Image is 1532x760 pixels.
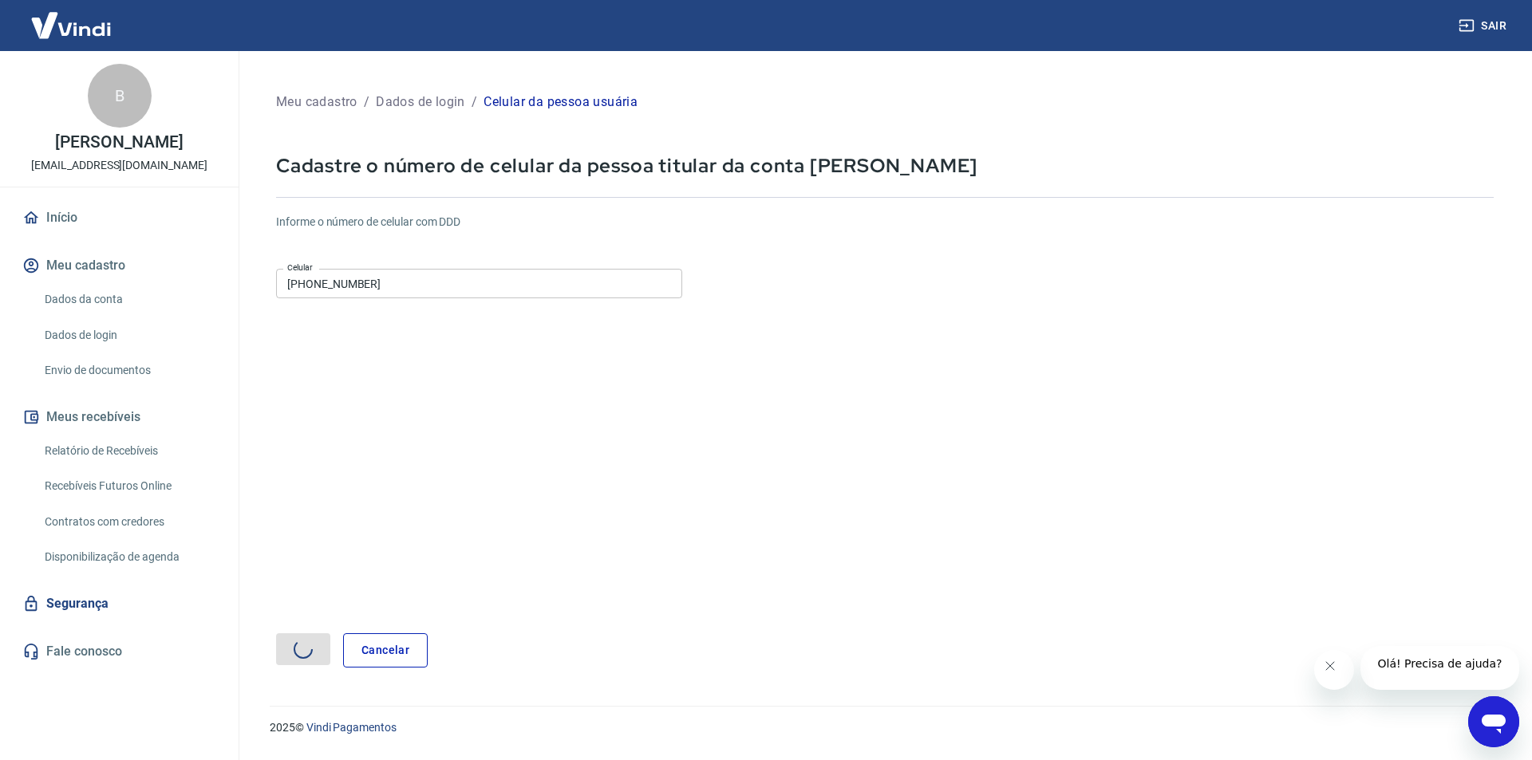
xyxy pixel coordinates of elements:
[19,200,219,235] a: Início
[19,400,219,435] button: Meus recebíveis
[484,93,638,112] p: Celular da pessoa usuária
[38,283,219,316] a: Dados da conta
[306,721,397,734] a: Vindi Pagamentos
[287,262,313,274] label: Celular
[1360,646,1519,690] iframe: Mensagem da empresa
[19,1,123,49] img: Vindi
[38,354,219,387] a: Envio de documentos
[38,506,219,538] a: Contratos com credores
[38,319,219,352] a: Dados de login
[1314,650,1354,690] iframe: Fechar mensagem
[270,719,1494,736] p: 2025 ©
[88,64,152,128] div: B
[1455,11,1513,41] button: Sair
[38,470,219,502] a: Recebíveis Futuros Online
[19,586,219,621] a: Segurança
[276,93,357,112] p: Meu cadastro
[19,248,219,283] button: Meu cadastro
[38,435,219,467] a: Relatório de Recebíveis
[472,93,477,112] p: /
[364,93,369,112] p: /
[55,134,183,151] p: [PERSON_NAME]
[376,93,465,112] p: Dados de login
[343,633,428,667] a: Cancelar
[276,214,1494,230] h6: Informe o número de celular com DDD
[19,634,219,669] a: Fale conosco
[1468,696,1519,747] iframe: Botão para abrir a janela de mensagens
[38,541,219,573] a: Disponibilização de agenda
[31,157,207,174] p: [EMAIL_ADDRESS][DOMAIN_NAME]
[276,153,1494,178] p: Cadastre o número de celular da pessoa titular da conta [PERSON_NAME]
